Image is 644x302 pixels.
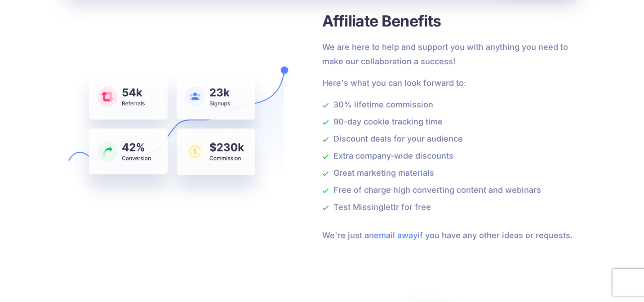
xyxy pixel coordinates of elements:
h3: Affiliate Benefits [322,11,576,31]
p: Great marketing materials [333,168,434,178]
p: Here's what you can look forward to: [322,76,576,90]
p: Extra company-wide discounts [333,151,453,160]
p: 30% lifetime commission [333,100,433,109]
p: Discount deals for your audience [333,134,463,143]
p: We are here to help and support you with anything you need to make our collaboration a success! [322,40,576,69]
a: email away [374,231,417,240]
img: affiliate-performance.png [68,65,290,207]
p: Test Missinglettr for free [333,202,431,212]
p: 90-day cookie tracking time [333,117,443,126]
p: Free of charge high converting content and webinars [333,185,541,195]
p: We're just an if you have any other ideas or requests. [322,228,576,243]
